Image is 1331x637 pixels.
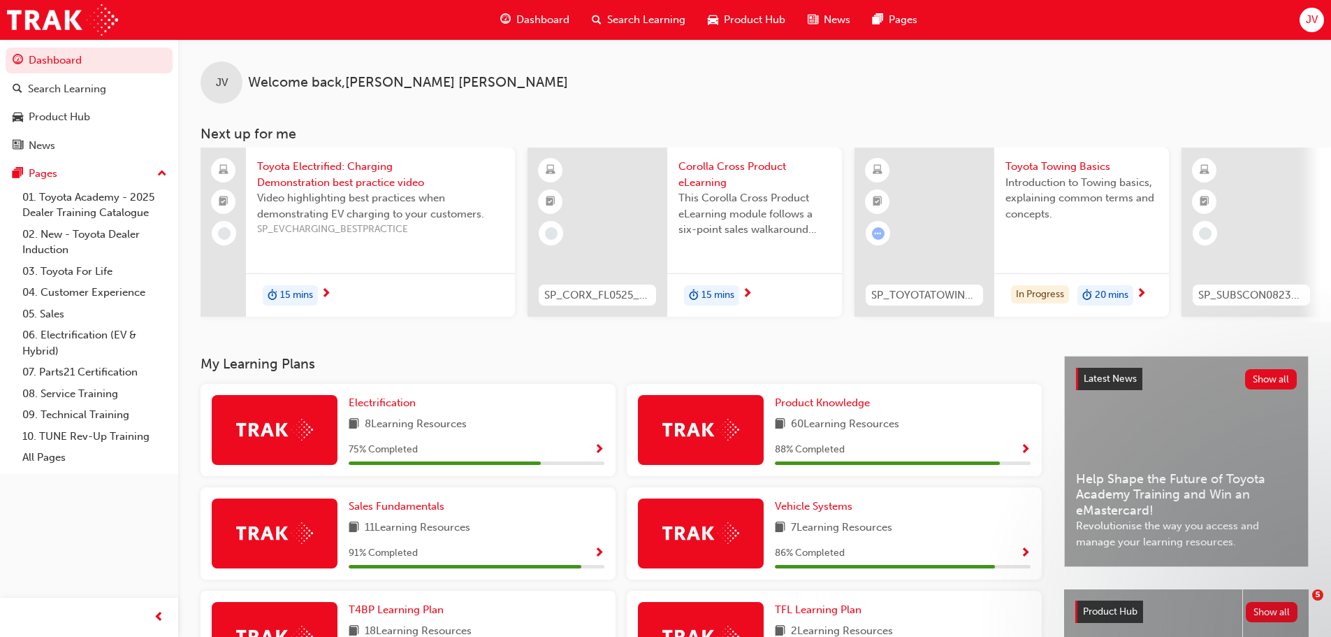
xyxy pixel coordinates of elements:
[6,45,173,161] button: DashboardSearch LearningProduct HubNews
[17,324,173,362] a: 06. Electrification (EV & Hybrid)
[678,159,831,190] span: Corolla Cross Product eLearning
[1011,285,1069,304] div: In Progress
[1199,227,1212,240] span: learningRecordVerb_NONE-icon
[594,441,604,459] button: Show Progress
[594,545,604,562] button: Show Progress
[157,165,167,183] span: up-icon
[1083,606,1137,617] span: Product Hub
[1136,288,1147,301] span: next-icon
[365,520,470,537] span: 11 Learning Resources
[1020,444,1031,457] span: Show Progress
[775,602,867,618] a: TFL Learning Plan
[861,6,929,34] a: pages-iconPages
[154,609,164,627] span: prev-icon
[724,12,785,28] span: Product Hub
[257,190,504,222] span: Video highlighting best practices when demonstrating EV charging to your customers.
[201,148,515,317] a: Toyota Electrified: Charging Demonstration best practice videoVideo highlighting best practices w...
[349,442,418,458] span: 75 % Completed
[28,81,106,97] div: Search Learning
[689,287,699,305] span: duration-icon
[546,193,555,211] span: booktick-icon
[17,261,173,282] a: 03. Toyota For Life
[701,287,734,303] span: 15 mins
[775,416,785,434] span: book-icon
[17,404,173,426] a: 09. Technical Training
[349,499,450,515] a: Sales Fundamentals
[6,48,173,73] a: Dashboard
[17,383,173,405] a: 08. Service Training
[1095,287,1128,303] span: 20 mins
[6,133,173,159] a: News
[29,109,90,125] div: Product Hub
[17,362,173,383] a: 07. Parts21 Certification
[678,190,831,238] span: This Corolla Cross Product eLearning module follows a six-point sales walkaround format, designed...
[13,83,22,96] span: search-icon
[1200,162,1209,180] span: learningResourceType_ELEARNING-icon
[365,416,467,434] span: 8 Learning Resources
[662,522,739,544] img: Trak
[216,75,228,91] span: JV
[1283,589,1317,623] iframe: Intercom live chat
[218,227,231,240] span: learningRecordVerb_NONE-icon
[545,227,558,240] span: learningRecordVerb_NONE-icon
[854,148,1169,317] a: SP_TOYOTATOWING_0424Toyota Towing BasicsIntroduction to Towing basics, explaining common terms an...
[236,419,313,441] img: Trak
[1020,545,1031,562] button: Show Progress
[1306,12,1318,28] span: JV
[349,395,421,411] a: Electrification
[1198,287,1304,303] span: SP_SUBSCON0823_EL
[873,11,883,29] span: pages-icon
[889,12,917,28] span: Pages
[873,193,882,211] span: booktick-icon
[219,193,228,211] span: booktick-icon
[1005,159,1158,175] span: Toyota Towing Basics
[824,12,850,28] span: News
[594,444,604,457] span: Show Progress
[17,303,173,325] a: 05. Sales
[257,159,504,190] span: Toyota Electrified: Charging Demonstration best practice video
[775,545,845,561] span: 86 % Completed
[873,162,882,180] span: learningResourceType_ELEARNING-icon
[775,520,785,537] span: book-icon
[29,138,55,154] div: News
[349,396,416,409] span: Electrification
[1005,175,1158,222] span: Introduction to Towing basics, explaining common terms and concepts.
[6,161,173,187] button: Pages
[201,356,1042,372] h3: My Learning Plans
[1300,8,1324,32] button: JV
[1200,193,1209,211] span: booktick-icon
[872,227,885,240] span: learningRecordVerb_ATTEMPT-icon
[248,75,568,91] span: Welcome back , [PERSON_NAME] [PERSON_NAME]
[349,500,444,513] span: Sales Fundamentals
[697,6,797,34] a: car-iconProduct Hub
[17,224,173,261] a: 02. New - Toyota Dealer Induction
[516,12,569,28] span: Dashboard
[775,395,875,411] a: Product Knowledge
[13,168,23,180] span: pages-icon
[178,126,1331,142] h3: Next up for me
[791,520,892,537] span: 7 Learning Resources
[268,287,277,305] span: duration-icon
[219,162,228,180] span: laptop-icon
[13,140,23,152] span: news-icon
[17,282,173,303] a: 04. Customer Experience
[13,111,23,124] span: car-icon
[797,6,861,34] a: news-iconNews
[349,545,418,561] span: 91 % Completed
[546,162,555,180] span: learningResourceType_ELEARNING-icon
[607,12,685,28] span: Search Learning
[581,6,697,34] a: search-iconSearch Learning
[321,288,331,301] span: next-icon
[17,187,173,224] a: 01. Toyota Academy - 2025 Dealer Training Catalogue
[808,11,818,29] span: news-icon
[7,4,118,36] img: Trak
[17,426,173,448] a: 10. TUNE Rev-Up Training
[236,522,313,544] img: Trak
[775,442,845,458] span: 88 % Completed
[1020,441,1031,459] button: Show Progress
[871,287,977,303] span: SP_TOYOTATOWING_0424
[349,602,449,618] a: T4BP Learning Plan
[6,76,173,102] a: Search Learning
[349,416,359,434] span: book-icon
